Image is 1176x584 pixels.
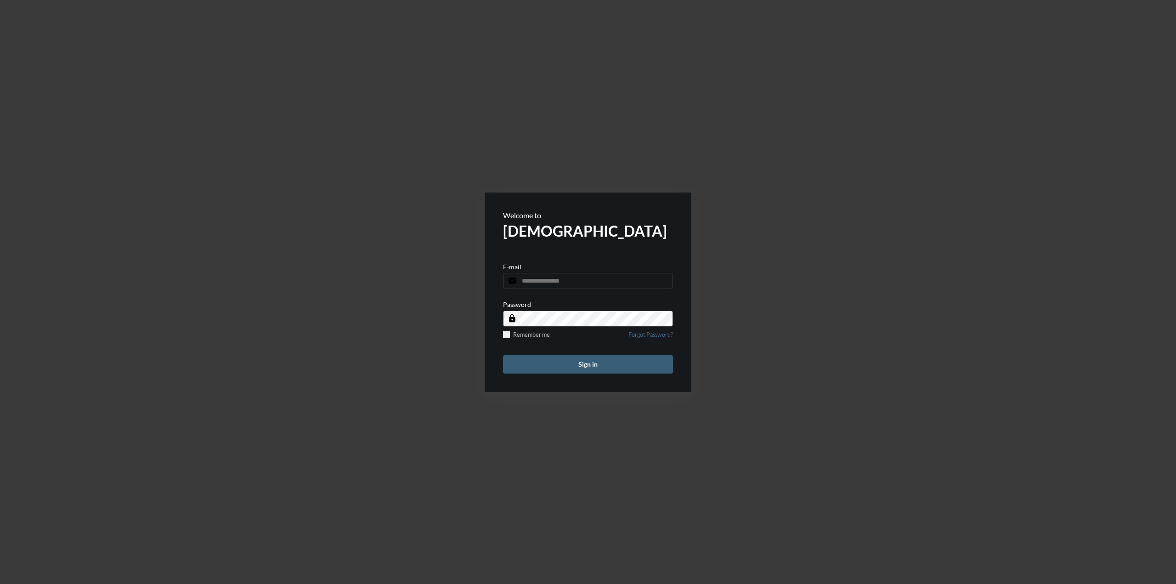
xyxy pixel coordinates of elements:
[503,355,673,374] button: Sign in
[503,211,673,220] p: Welcome to
[503,331,550,338] label: Remember me
[503,222,673,240] h2: [DEMOGRAPHIC_DATA]
[628,331,673,344] a: Forgot Password?
[503,263,521,271] p: E-mail
[503,301,531,308] p: Password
